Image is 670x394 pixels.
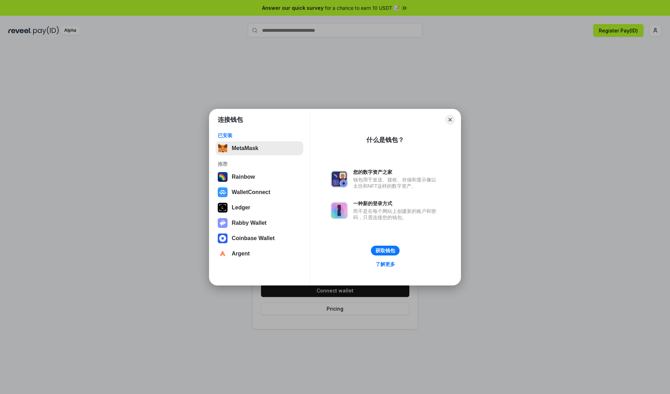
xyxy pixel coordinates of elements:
[218,233,228,243] img: svg+xml,%3Csvg%20width%3D%2228%22%20height%3D%2228%22%20viewBox%3D%220%200%2028%2028%22%20fill%3D...
[375,261,395,267] div: 了解更多
[232,251,250,257] div: Argent
[218,143,228,153] img: svg+xml,%3Csvg%20fill%3D%22none%22%20height%3D%2233%22%20viewBox%3D%220%200%2035%2033%22%20width%...
[218,172,228,182] img: svg+xml,%3Csvg%20width%3D%22120%22%20height%3D%22120%22%20viewBox%3D%220%200%20120%20120%22%20fil...
[371,246,400,255] button: 获取钱包
[216,247,303,261] button: Argent
[232,189,270,195] div: WalletConnect
[218,218,228,228] img: svg+xml,%3Csvg%20xmlns%3D%22http%3A%2F%2Fwww.w3.org%2F2000%2Fsvg%22%20fill%3D%22none%22%20viewBox...
[216,201,303,215] button: Ledger
[232,205,250,211] div: Ledger
[353,200,440,207] div: 一种新的登录方式
[353,208,440,221] div: 而不是在每个网站上创建新的账户和密码，只需连接您的钱包。
[232,145,258,151] div: MetaMask
[331,171,348,187] img: svg+xml,%3Csvg%20xmlns%3D%22http%3A%2F%2Fwww.w3.org%2F2000%2Fsvg%22%20fill%3D%22none%22%20viewBox...
[371,260,399,269] a: 了解更多
[218,132,301,139] div: 已安装
[331,202,348,219] img: svg+xml,%3Csvg%20xmlns%3D%22http%3A%2F%2Fwww.w3.org%2F2000%2Fsvg%22%20fill%3D%22none%22%20viewBox...
[445,115,455,125] button: Close
[218,249,228,259] img: svg+xml,%3Csvg%20width%3D%2228%22%20height%3D%2228%22%20viewBox%3D%220%200%2028%2028%22%20fill%3D...
[216,231,303,245] button: Coinbase Wallet
[218,203,228,213] img: svg+xml,%3Csvg%20xmlns%3D%22http%3A%2F%2Fwww.w3.org%2F2000%2Fsvg%22%20width%3D%2228%22%20height%3...
[232,235,275,241] div: Coinbase Wallet
[232,174,255,180] div: Rainbow
[216,141,303,155] button: MetaMask
[218,116,243,124] h1: 连接钱包
[232,220,267,226] div: Rabby Wallet
[218,187,228,197] img: svg+xml,%3Csvg%20width%3D%2228%22%20height%3D%2228%22%20viewBox%3D%220%200%2028%2028%22%20fill%3D...
[218,161,301,167] div: 推荐
[216,170,303,184] button: Rainbow
[366,136,404,144] div: 什么是钱包？
[216,216,303,230] button: Rabby Wallet
[353,177,440,189] div: 钱包用于发送、接收、存储和显示像以太坊和NFT这样的数字资产。
[353,169,440,175] div: 您的数字资产之家
[375,247,395,254] div: 获取钱包
[216,185,303,199] button: WalletConnect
